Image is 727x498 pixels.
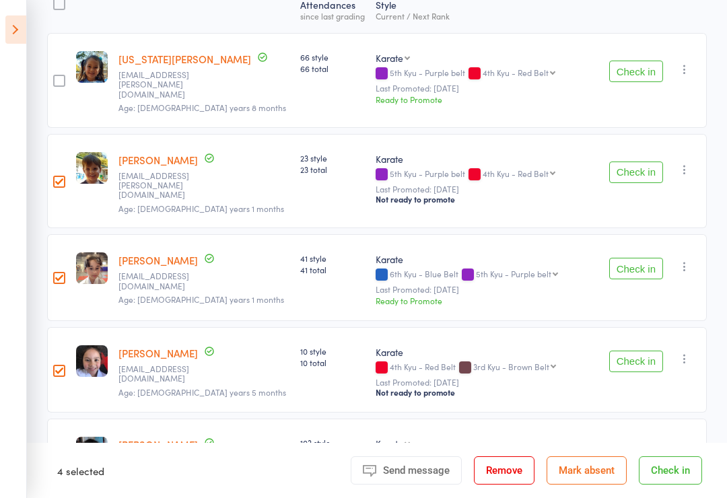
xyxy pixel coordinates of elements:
a: [PERSON_NAME] [118,437,198,452]
div: Karate [376,152,598,166]
small: mrs.sara.hunt86@gmail.com [118,70,206,99]
span: Age: [DEMOGRAPHIC_DATA] years 1 months [118,293,284,305]
span: 10 total [300,357,365,368]
div: 5th Kyu - Purple belt [476,269,551,278]
img: image1600322986.png [76,345,108,377]
button: Check in [609,351,663,372]
button: Check in [609,61,663,82]
button: Check in [609,162,663,183]
a: [PERSON_NAME] [118,253,198,267]
span: 66 style [300,51,365,63]
div: Ready to Promote [376,94,598,105]
div: 4 selected [57,456,104,485]
a: [PERSON_NAME] [118,346,198,360]
small: rocket_ling1@hotmail.com [118,271,206,291]
div: since last grading [300,11,365,20]
div: Karate [376,345,598,359]
img: image1679463192.png [76,252,108,284]
div: 4th Kyu - Red Belt [376,362,598,373]
div: Ready to Promote [376,295,598,306]
div: Not ready to promote [376,194,598,205]
div: 4th Kyu - Red Belt [483,169,549,178]
span: 23 total [300,164,365,175]
small: moris_luhi@yahoo.com [118,364,206,384]
div: Current / Next Rank [376,11,598,20]
span: 41 style [300,252,365,264]
img: image1567749350.png [76,152,108,184]
div: Karate [376,252,598,266]
span: Age: [DEMOGRAPHIC_DATA] years 8 months [118,102,286,113]
div: Not ready to promote [376,387,598,398]
div: Karate [376,437,403,450]
span: Send message [383,464,450,476]
span: 41 total [300,264,365,275]
button: Mark absent [547,456,627,485]
span: 23 style [300,152,365,164]
img: image1600322970.png [76,437,108,468]
div: Karate [376,51,403,65]
button: Remove [474,456,534,485]
button: Check in [639,456,702,485]
img: image1567151387.png [76,51,108,83]
span: 66 total [300,63,365,74]
span: Age: [DEMOGRAPHIC_DATA] years 5 months [118,386,286,398]
div: 4th Kyu - Red Belt [483,68,549,77]
div: 5th Kyu - Purple belt [376,169,598,180]
a: [US_STATE][PERSON_NAME] [118,52,251,66]
button: Send message [351,456,462,485]
button: Check in [609,258,663,279]
div: 5th Kyu - Purple belt [376,68,598,79]
small: mrs.sara.hunt86@gmail.com [118,171,206,200]
div: 3rd Kyu - Brown Belt [473,362,549,371]
span: 10 style [300,345,365,357]
small: Last Promoted: [DATE] [376,285,598,294]
small: Last Promoted: [DATE] [376,378,598,387]
small: Last Promoted: [DATE] [376,184,598,194]
span: 103 style [300,437,365,448]
a: [PERSON_NAME] [118,153,198,167]
div: 6th Kyu - Blue Belt [376,269,598,281]
span: Age: [DEMOGRAPHIC_DATA] years 1 months [118,203,284,214]
small: Last Promoted: [DATE] [376,83,598,93]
